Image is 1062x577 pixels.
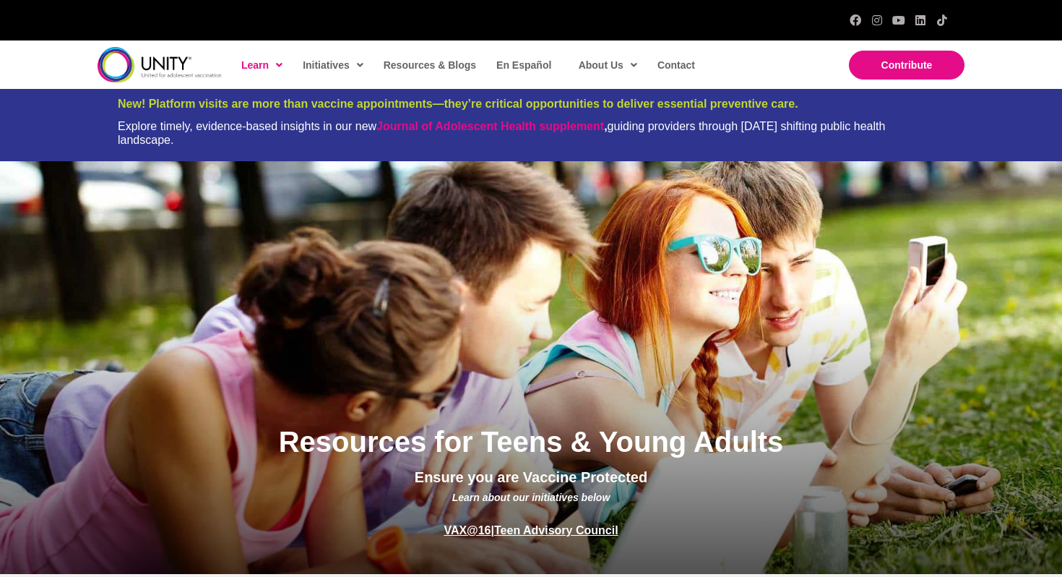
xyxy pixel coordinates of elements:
[118,98,798,110] span: New! Platform visits are more than vaccine appointments—they’re critical opportunities to deliver...
[850,14,861,26] a: Facebook
[444,524,491,537] a: VAX@16
[915,14,926,26] a: LinkedIn
[657,59,695,71] span: Contact
[489,48,557,82] a: En Español
[384,59,476,71] span: Resources & Blogs
[936,14,948,26] a: TikTok
[376,120,607,132] strong: ,
[134,520,928,542] p: |
[376,120,604,132] a: Journal of Adolescent Health supplement
[496,59,551,71] span: En Español
[871,14,883,26] a: Instagram
[98,47,222,82] img: unity-logo-dark
[241,54,282,76] span: Learn
[452,492,610,503] span: Learn about our initiatives below
[650,48,701,82] a: Contact
[279,426,784,458] span: Resources for Teens & Young Adults
[148,468,914,505] p: Ensure you are Vaccine Protected
[303,54,363,76] span: Initiatives
[579,54,637,76] span: About Us
[494,524,618,537] a: Teen Advisory Council
[571,48,643,82] a: About Us
[849,51,964,80] a: Contribute
[881,59,933,71] span: Contribute
[376,48,482,82] a: Resources & Blogs
[893,14,905,26] a: YouTube
[118,119,944,147] div: Explore timely, evidence-based insights in our new guiding providers through [DATE] shifting publ...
